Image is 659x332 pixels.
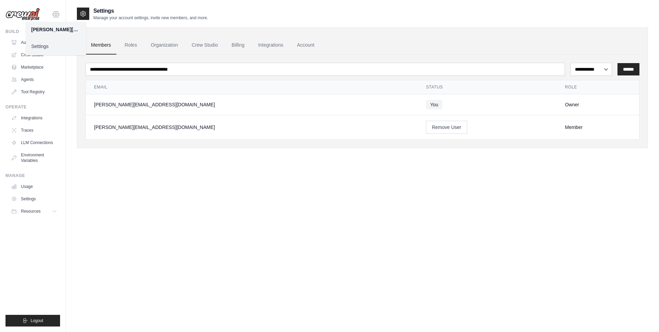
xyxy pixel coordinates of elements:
[94,101,409,108] div: [PERSON_NAME][EMAIL_ADDRESS][DOMAIN_NAME]
[8,74,60,85] a: Agents
[418,80,557,94] th: Status
[8,137,60,148] a: LLM Connections
[8,62,60,73] a: Marketplace
[8,37,60,48] a: Automations
[426,121,467,134] button: Remove User
[253,36,289,55] a: Integrations
[93,7,208,15] h2: Settings
[26,40,86,52] a: Settings
[145,36,183,55] a: Organization
[565,101,631,108] div: Owner
[5,29,60,34] div: Build
[226,36,250,55] a: Billing
[565,124,631,131] div: Member
[8,206,60,217] button: Resources
[93,15,208,21] p: Manage your account settings, invite new members, and more.
[8,86,60,97] a: Tool Registry
[426,100,442,109] span: You
[8,193,60,204] a: Settings
[86,80,418,94] th: Email
[8,150,60,166] a: Environment Variables
[291,36,320,55] a: Account
[5,8,40,21] img: Logo
[8,125,60,136] a: Traces
[8,112,60,123] a: Integrations
[8,49,60,60] a: Crew Studio
[186,36,223,55] a: Crew Studio
[119,36,142,55] a: Roles
[8,181,60,192] a: Usage
[94,124,409,131] div: [PERSON_NAME][EMAIL_ADDRESS][DOMAIN_NAME]
[31,318,43,323] span: Logout
[31,26,81,33] div: [PERSON_NAME][EMAIL_ADDRESS][DOMAIN_NAME]
[85,36,116,55] a: Members
[557,80,639,94] th: Role
[625,299,659,332] iframe: Chat Widget
[21,209,41,214] span: Resources
[5,173,60,178] div: Manage
[5,315,60,327] button: Logout
[5,104,60,110] div: Operate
